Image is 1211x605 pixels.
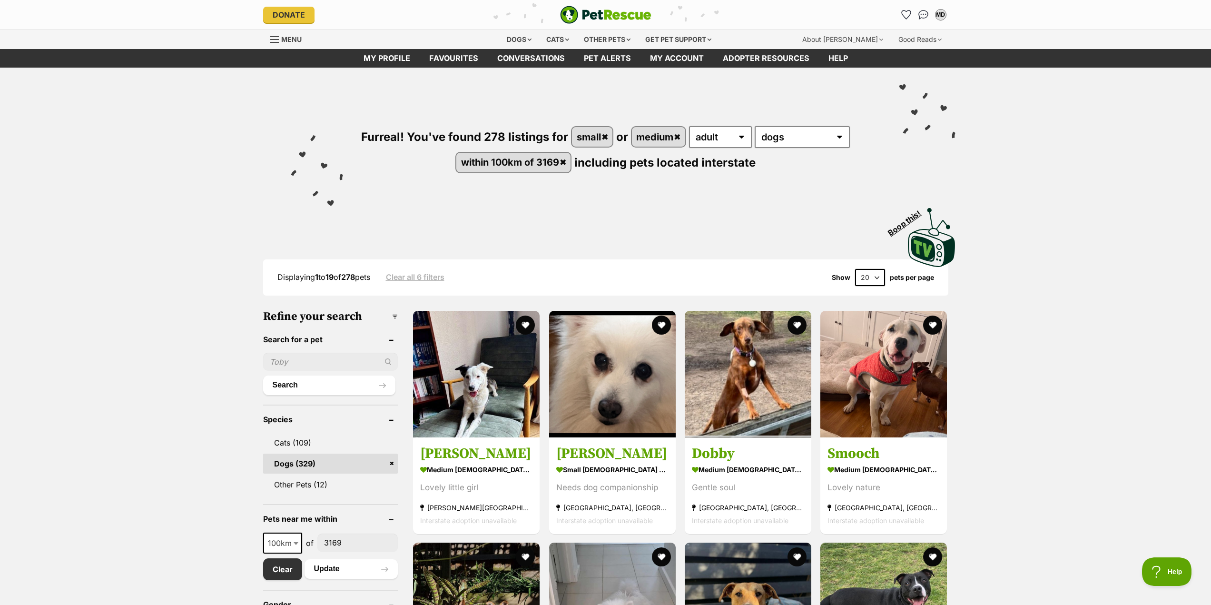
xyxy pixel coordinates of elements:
a: Favourites [420,49,488,68]
button: favourite [652,316,671,335]
a: Cats (109) [263,433,398,453]
div: Get pet support [639,30,718,49]
button: favourite [516,547,535,566]
header: Species [263,415,398,424]
input: Toby [263,353,398,371]
a: Pet alerts [574,49,640,68]
a: My profile [354,49,420,68]
div: About [PERSON_NAME] [796,30,890,49]
a: Adopter resources [713,49,819,68]
header: Pets near me within [263,515,398,523]
strong: medium [DEMOGRAPHIC_DATA] Dog [420,462,532,476]
a: within 100km of 3169 [456,153,571,172]
div: Other pets [577,30,637,49]
h3: [PERSON_NAME] [420,444,532,462]
a: Dobby medium [DEMOGRAPHIC_DATA] Dog Gentle soul [GEOGRAPHIC_DATA], [GEOGRAPHIC_DATA] Interstate a... [685,437,811,534]
button: favourite [924,547,943,566]
span: Menu [281,35,302,43]
a: Smooch medium [DEMOGRAPHIC_DATA] Dog Lovely nature [GEOGRAPHIC_DATA], [GEOGRAPHIC_DATA] Interstat... [820,437,947,534]
a: Dogs (329) [263,454,398,474]
strong: medium [DEMOGRAPHIC_DATA] Dog [827,462,940,476]
a: My account [640,49,713,68]
strong: [GEOGRAPHIC_DATA], [GEOGRAPHIC_DATA] [556,501,669,514]
span: Interstate adoption unavailable [827,516,924,524]
h3: Refine your search [263,310,398,323]
a: Conversations [916,7,931,22]
iframe: Help Scout Beacon - Open [1142,557,1192,586]
a: Menu [270,30,308,47]
img: Xena Uffelman - Border Collie Dog [413,311,540,437]
button: favourite [652,547,671,566]
h3: Smooch [827,444,940,462]
button: favourite [788,316,807,335]
strong: 1 [315,272,318,282]
span: Displaying to of pets [277,272,370,282]
h3: [PERSON_NAME] [556,444,669,462]
a: small [572,127,612,147]
span: of [306,537,314,549]
div: Gentle soul [692,481,804,494]
strong: 19 [325,272,334,282]
a: conversations [488,49,574,68]
span: or [616,130,628,144]
strong: [GEOGRAPHIC_DATA], [GEOGRAPHIC_DATA] [692,501,804,514]
a: [PERSON_NAME] small [DEMOGRAPHIC_DATA] Dog Needs dog companionship [GEOGRAPHIC_DATA], [GEOGRAPHIC... [549,437,676,534]
ul: Account quick links [899,7,948,22]
div: Dogs [500,30,538,49]
span: Interstate adoption unavailable [556,516,653,524]
div: Lovely little girl [420,481,532,494]
a: medium [632,127,685,147]
div: Cats [540,30,576,49]
button: Search [263,376,396,395]
header: Search for a pet [263,335,398,344]
img: chat-41dd97257d64d25036548639549fe6c8038ab92f7586957e7f3b1b290dea8141.svg [918,10,928,20]
a: PetRescue [560,6,651,24]
strong: 278 [341,272,355,282]
img: Tara - Japanese Spitz Dog [549,311,676,437]
label: pets per page [890,274,934,281]
a: Other Pets (12) [263,475,398,495]
div: MD [936,10,945,20]
a: [PERSON_NAME] medium [DEMOGRAPHIC_DATA] Dog Lovely little girl [PERSON_NAME][GEOGRAPHIC_DATA] Int... [413,437,540,534]
strong: small [DEMOGRAPHIC_DATA] Dog [556,462,669,476]
a: Donate [263,7,315,23]
img: PetRescue TV logo [908,208,955,267]
h3: Dobby [692,444,804,462]
span: Show [832,274,850,281]
span: 100km [264,536,301,550]
span: Boop this! [886,203,930,237]
button: My account [933,7,948,22]
a: Clear all 6 filters [386,273,444,281]
div: Needs dog companionship [556,481,669,494]
strong: [GEOGRAPHIC_DATA], [GEOGRAPHIC_DATA] [827,501,940,514]
span: including pets located interstate [574,155,756,169]
span: Interstate adoption unavailable [692,516,788,524]
button: favourite [788,547,807,566]
strong: [PERSON_NAME][GEOGRAPHIC_DATA] [420,501,532,514]
span: Furreal! You've found 278 listings for [361,130,568,144]
span: 100km [263,533,302,554]
img: Dobby - Dachshund x Whippet Dog [685,311,811,437]
button: Update [305,559,398,578]
img: Smooch - Mastiff Dog [820,311,947,437]
div: Good Reads [892,30,948,49]
div: Lovely nature [827,481,940,494]
button: favourite [516,316,535,335]
input: postcode [317,534,398,552]
span: Interstate adoption unavailable [420,516,517,524]
a: Favourites [899,7,914,22]
a: Clear [263,558,302,580]
a: Help [819,49,857,68]
img: logo-e224e6f780fb5917bec1dbf3a21bbac754714ae5b6737aabdf751b685950b380.svg [560,6,651,24]
button: favourite [924,316,943,335]
a: Boop this! [908,199,955,269]
strong: medium [DEMOGRAPHIC_DATA] Dog [692,462,804,476]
